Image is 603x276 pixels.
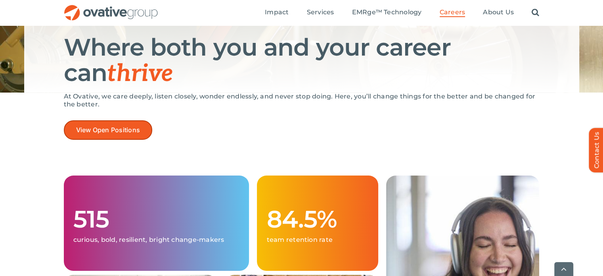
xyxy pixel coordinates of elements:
[64,35,540,87] h1: Where both you and your career can
[532,8,539,17] a: Search
[266,207,368,232] h1: 84.5%
[307,8,334,16] span: Services
[352,8,421,16] span: EMRge™ Technology
[64,93,540,108] p: At Ovative, we care deeply, listen closely, wonder endlessly, and never stop doing. Here, you’ll ...
[73,236,240,244] p: curious, bold, resilient, bright change-makers
[64,120,153,140] a: View Open Positions
[440,8,465,16] span: Careers
[307,8,334,17] a: Services
[483,8,514,17] a: About Us
[76,126,140,134] span: View Open Positions
[107,60,173,88] span: thrive
[73,207,240,232] h1: 515
[266,236,368,244] p: team retention rate
[265,8,289,17] a: Impact
[483,8,514,16] span: About Us
[440,8,465,17] a: Careers
[265,8,289,16] span: Impact
[63,4,159,12] a: OG_Full_horizontal_RGB
[352,8,421,17] a: EMRge™ Technology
